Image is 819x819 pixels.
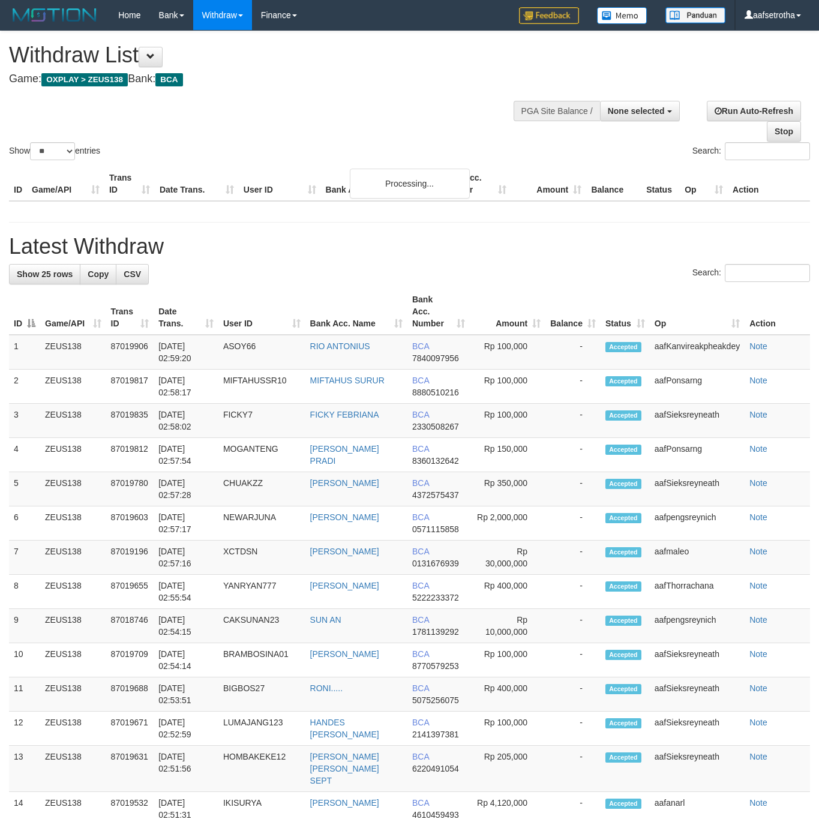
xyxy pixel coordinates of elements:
td: - [545,335,601,370]
span: Accepted [605,581,641,592]
span: Copy 5222233372 to clipboard [412,593,459,602]
h1: Latest Withdraw [9,235,810,259]
span: Accepted [605,445,641,455]
span: BCA [412,615,429,625]
a: RONI..... [310,683,343,693]
th: User ID: activate to sort column ascending [218,289,305,335]
td: 87019631 [106,746,154,792]
span: BCA [412,341,429,351]
td: 9 [9,609,40,643]
span: Copy 7840097956 to clipboard [412,353,459,363]
td: - [545,643,601,677]
span: Copy 2330508267 to clipboard [412,422,459,431]
span: BCA [412,798,429,808]
td: aafSieksreyneath [650,677,745,712]
td: ZEUS138 [40,370,106,404]
td: 2 [9,370,40,404]
td: ZEUS138 [40,438,106,472]
td: ZEUS138 [40,335,106,370]
td: Rp 2,000,000 [470,506,545,541]
td: Rp 100,000 [470,370,545,404]
td: [DATE] 02:57:28 [154,472,218,506]
th: Bank Acc. Name [321,167,437,201]
a: Note [749,649,767,659]
td: 87019603 [106,506,154,541]
td: - [545,677,601,712]
td: 8 [9,575,40,609]
span: Accepted [605,616,641,626]
td: Rp 350,000 [470,472,545,506]
span: Copy 1781139292 to clipboard [412,627,459,637]
td: 11 [9,677,40,712]
td: 87019688 [106,677,154,712]
td: [DATE] 02:54:14 [154,643,218,677]
span: CSV [124,269,141,279]
td: 5 [9,472,40,506]
td: aafSieksreyneath [650,643,745,677]
td: 4 [9,438,40,472]
td: ZEUS138 [40,609,106,643]
td: ZEUS138 [40,746,106,792]
td: 3 [9,404,40,438]
td: aafPonsarng [650,438,745,472]
h4: Game: Bank: [9,73,534,85]
a: Note [749,478,767,488]
td: aafmaleo [650,541,745,575]
td: [DATE] 02:54:15 [154,609,218,643]
div: Processing... [350,169,470,199]
td: - [545,541,601,575]
td: YANRYAN777 [218,575,305,609]
th: User ID [239,167,321,201]
td: MIFTAHUSSR10 [218,370,305,404]
span: None selected [608,106,665,116]
td: 7 [9,541,40,575]
button: None selected [600,101,680,121]
span: BCA [412,410,429,419]
a: SUN AN [310,615,341,625]
td: Rp 100,000 [470,643,545,677]
th: Amount [511,167,586,201]
span: BCA [412,649,429,659]
td: [DATE] 02:53:51 [154,677,218,712]
span: BCA [412,478,429,488]
th: Balance [586,167,641,201]
th: Trans ID: activate to sort column ascending [106,289,154,335]
th: ID [9,167,27,201]
td: ZEUS138 [40,541,106,575]
th: Game/API [27,167,104,201]
td: ZEUS138 [40,472,106,506]
span: Copy 8880510216 to clipboard [412,388,459,397]
td: - [545,746,601,792]
th: Status: activate to sort column ascending [601,289,650,335]
td: aafKanvireakpheakdey [650,335,745,370]
td: ZEUS138 [40,677,106,712]
a: Note [749,376,767,385]
span: Copy 4372575437 to clipboard [412,490,459,500]
a: CSV [116,264,149,284]
span: Copy 0131676939 to clipboard [412,559,459,568]
th: Date Trans.: activate to sort column ascending [154,289,218,335]
td: [DATE] 02:59:20 [154,335,218,370]
span: BCA [412,581,429,590]
span: BCA [412,376,429,385]
a: [PERSON_NAME] [310,512,379,522]
span: Copy 0571115858 to clipboard [412,524,459,534]
span: BCA [155,73,182,86]
td: BIGBOS27 [218,677,305,712]
th: ID: activate to sort column descending [9,289,40,335]
td: - [545,404,601,438]
td: XCTDSN [218,541,305,575]
span: Copy 8360132642 to clipboard [412,456,459,466]
td: - [545,712,601,746]
td: 12 [9,712,40,746]
a: Run Auto-Refresh [707,101,801,121]
td: aafSieksreyneath [650,472,745,506]
td: - [545,506,601,541]
span: BCA [412,683,429,693]
th: Amount: activate to sort column ascending [470,289,545,335]
img: panduan.png [665,7,725,23]
th: Action [745,289,810,335]
td: [DATE] 02:57:17 [154,506,218,541]
a: [PERSON_NAME] [310,798,379,808]
td: - [545,370,601,404]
